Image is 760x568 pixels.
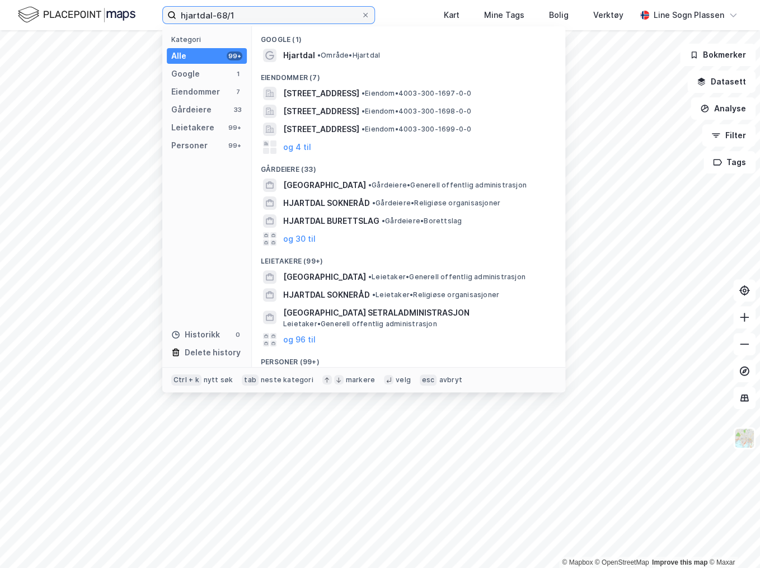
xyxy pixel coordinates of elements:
[382,217,462,226] span: Gårdeiere • Borettslag
[317,51,380,60] span: Område • Hjartdal
[439,375,462,384] div: avbryt
[346,375,375,384] div: markere
[654,8,724,22] div: Line Sogn Plassen
[549,8,569,22] div: Bolig
[368,273,526,281] span: Leietaker • Generell offentlig administrasjon
[362,107,365,115] span: •
[372,199,376,207] span: •
[171,374,201,386] div: Ctrl + k
[176,7,361,24] input: Søk på adresse, matrikkel, gårdeiere, leietakere eller personer
[702,124,756,147] button: Filter
[372,290,499,299] span: Leietaker • Religiøse organisasjoner
[283,288,370,302] span: HJARTDAL SOKNERÅD
[372,199,500,208] span: Gårdeiere • Religiøse organisasjoner
[283,270,366,284] span: [GEOGRAPHIC_DATA]
[562,558,593,566] a: Mapbox
[687,71,756,93] button: Datasett
[283,123,359,136] span: [STREET_ADDRESS]
[680,44,756,66] button: Bokmerker
[283,306,552,320] span: [GEOGRAPHIC_DATA] SETRALADMINISTRASJON
[593,8,623,22] div: Verktøy
[283,232,316,246] button: og 30 til
[362,89,365,97] span: •
[227,123,242,132] div: 99+
[233,87,242,96] div: 7
[362,125,365,133] span: •
[252,64,565,85] div: Eiendommer (7)
[252,349,565,369] div: Personer (99+)
[171,35,247,44] div: Kategori
[171,49,186,63] div: Alle
[444,8,459,22] div: Kart
[204,375,233,384] div: nytt søk
[704,514,760,568] iframe: Chat Widget
[703,151,756,173] button: Tags
[185,346,241,359] div: Delete history
[362,125,471,134] span: Eiendom • 4003-300-1699-0-0
[283,214,379,228] span: HJARTDAL BURETTSLAG
[652,558,707,566] a: Improve this map
[171,67,200,81] div: Google
[283,87,359,100] span: [STREET_ADDRESS]
[283,140,311,154] button: og 4 til
[252,248,565,268] div: Leietakere (99+)
[382,217,385,225] span: •
[704,514,760,568] div: Kontrollprogram for chat
[171,328,220,341] div: Historikk
[362,107,471,116] span: Eiendom • 4003-300-1698-0-0
[171,103,212,116] div: Gårdeiere
[362,89,471,98] span: Eiendom • 4003-300-1697-0-0
[171,121,214,134] div: Leietakere
[734,428,755,449] img: Z
[420,374,437,386] div: esc
[396,375,411,384] div: velg
[227,51,242,60] div: 99+
[252,26,565,46] div: Google (1)
[368,181,372,189] span: •
[283,179,366,192] span: [GEOGRAPHIC_DATA]
[233,105,242,114] div: 33
[18,5,135,25] img: logo.f888ab2527a4732fd821a326f86c7f29.svg
[368,273,372,281] span: •
[283,333,316,346] button: og 96 til
[691,97,756,120] button: Analyse
[484,8,524,22] div: Mine Tags
[283,320,437,328] span: Leietaker • Generell offentlig administrasjon
[252,156,565,176] div: Gårdeiere (33)
[233,330,242,339] div: 0
[227,141,242,150] div: 99+
[283,49,315,62] span: Hjartdal
[372,290,376,299] span: •
[595,558,649,566] a: OpenStreetMap
[171,85,220,98] div: Eiendommer
[261,375,313,384] div: neste kategori
[283,196,370,210] span: HJARTDAL SOKNERÅD
[368,181,527,190] span: Gårdeiere • Generell offentlig administrasjon
[242,374,259,386] div: tab
[283,105,359,118] span: [STREET_ADDRESS]
[233,69,242,78] div: 1
[317,51,321,59] span: •
[171,139,208,152] div: Personer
